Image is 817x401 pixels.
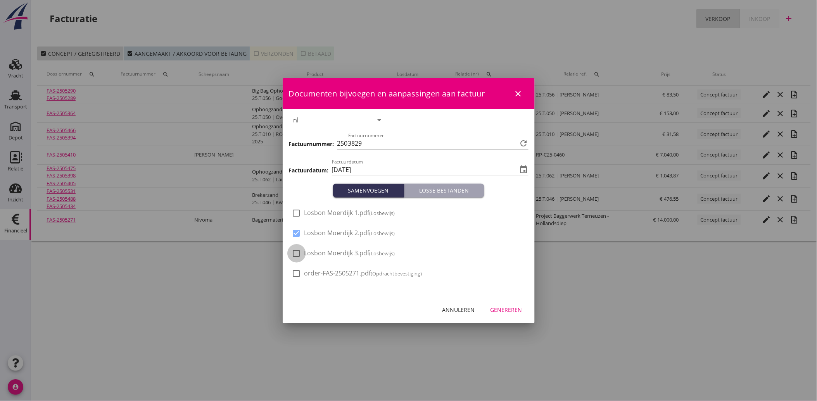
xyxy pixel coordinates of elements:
span: Losbon Moerdijk 1.pdf [304,209,395,217]
input: Factuurdatum [332,163,518,176]
div: Documenten bijvoegen en aanpassingen aan factuur [283,78,535,109]
i: arrow_drop_down [375,115,384,125]
button: Losse bestanden [404,184,484,198]
div: Samenvoegen [336,186,401,194]
small: (Opdrachtbevestiging) [371,270,422,277]
span: 250 [337,139,348,148]
span: order-FAS-2505271.pdf [304,269,422,277]
button: Genereren [484,303,529,317]
i: close [514,89,523,98]
i: refresh [519,139,529,148]
span: Losbon Moerdijk 3.pdf [304,249,395,257]
i: event [519,165,529,174]
h3: Factuurdatum: [289,166,329,174]
div: Genereren [491,306,522,314]
span: Losbon Moerdijk 2.pdf [304,229,395,237]
div: nl [294,117,299,124]
button: Samenvoegen [333,184,404,198]
small: (Losbewijs) [370,210,395,217]
div: Losse bestanden [408,186,481,194]
button: Annuleren [436,303,481,317]
small: (Losbewijs) [370,230,395,237]
h3: Factuurnummer: [289,140,334,148]
input: Factuurnummer [348,137,518,150]
div: Annuleren [442,306,475,314]
small: (Losbewijs) [370,250,395,257]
